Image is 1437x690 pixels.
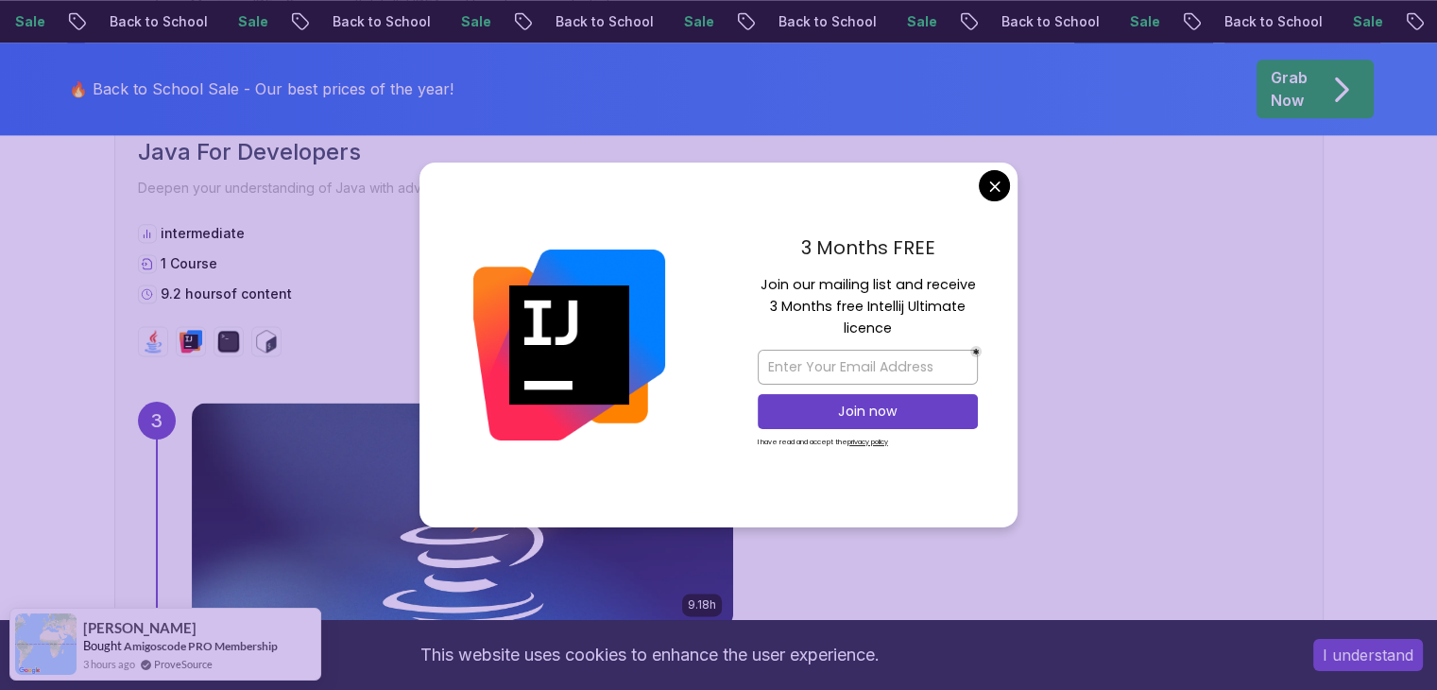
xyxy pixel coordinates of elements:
p: 9.2 hours of content [161,285,292,303]
span: 3 hours ago [83,656,135,672]
p: Sale [1112,12,1172,31]
p: Sale [666,12,727,31]
a: ProveSource [154,656,213,672]
img: provesource social proof notification image [15,613,77,675]
img: Java for Developers card [192,403,733,628]
p: Back to School [538,12,666,31]
p: Back to School [1206,12,1335,31]
p: Grab Now [1271,66,1308,112]
img: terminal logo [217,330,240,353]
p: 9.18h [688,597,716,612]
p: Back to School [761,12,889,31]
img: intellij logo [180,330,202,353]
div: This website uses cookies to enhance the user experience. [14,634,1285,676]
p: 🔥 Back to School Sale - Our best prices of the year! [69,78,453,100]
p: Deepen your understanding of Java with advanced concepts and techniques tailored for developers. [138,175,1300,201]
img: java logo [142,330,164,353]
p: Back to School [315,12,443,31]
p: intermediate [161,224,245,243]
span: 1 Course [161,255,217,271]
h2: Java For Developers [138,137,1300,167]
button: Accept cookies [1313,639,1423,671]
p: Sale [1335,12,1395,31]
span: [PERSON_NAME] [83,620,197,636]
a: Java for Developers card9.18hJava for DevelopersProLearn advanced Java concepts to build scalable... [191,402,734,685]
img: bash logo [255,330,278,353]
p: Back to School [92,12,220,31]
span: Bought [83,638,122,653]
p: Sale [443,12,504,31]
p: Sale [889,12,949,31]
p: Sale [220,12,281,31]
p: Back to School [984,12,1112,31]
div: 3 [138,402,176,440]
a: Amigoscode PRO Membership [124,639,278,653]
